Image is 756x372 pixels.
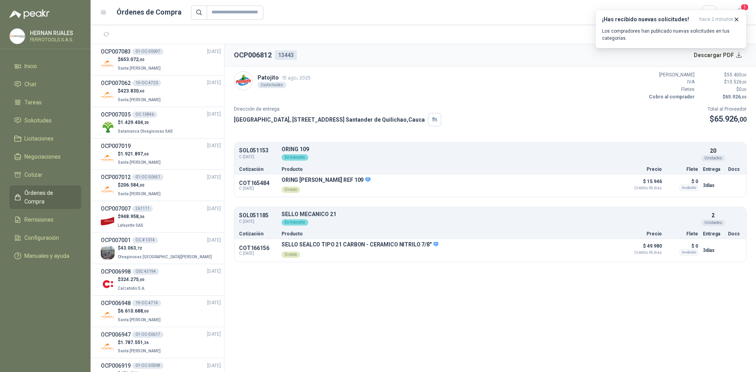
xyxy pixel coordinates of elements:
[101,142,131,150] h3: OCP007019
[101,89,115,102] img: Company Logo
[275,50,297,60] div: 13443
[120,308,149,314] span: 6.610.688
[234,105,441,113] p: Dirección de entrega
[258,73,311,82] p: Patojito
[207,268,221,275] span: [DATE]
[689,47,747,63] button: Descargar PDF
[30,37,79,42] p: FERROTOOLS S.A.S.
[9,131,81,146] a: Licitaciones
[101,330,221,355] a: OCP00694701-OC-50617[DATE] Company Logo$1.787.551,36Santa [PERSON_NAME]
[282,219,308,226] div: En tránsito
[239,231,277,236] p: Cotización
[118,66,161,70] span: Santa [PERSON_NAME]
[117,7,182,18] h1: Órdenes de Compra
[118,129,173,133] span: Salamanca Oleaginosas SAS
[132,331,163,338] div: 01-OC-50617
[623,231,662,236] p: Precio
[282,252,300,258] div: Directo
[132,205,153,212] div: 261111
[24,189,74,206] span: Órdenes de Compra
[118,276,147,283] p: $
[282,177,371,184] p: ORING [PERSON_NAME] REF 109
[258,82,286,88] div: 2 solicitudes
[101,173,131,181] h3: OCP007012
[118,87,162,95] p: $
[703,246,723,255] p: 3 días
[701,220,725,226] div: Unidades
[118,349,161,353] span: Santa [PERSON_NAME]
[101,142,221,167] a: OCP007019[DATE] Company Logo$1.921.897,60Santa [PERSON_NAME]
[712,211,715,220] p: 2
[282,167,618,172] p: Producto
[9,230,81,245] a: Configuración
[101,204,131,213] h3: OCP007007
[732,6,747,20] button: 1
[120,245,142,251] span: 43.063
[118,339,162,346] p: $
[132,48,163,55] div: 01-OC-50697
[120,340,149,345] span: 1.787.551
[602,16,696,23] h3: ¡Has recibido nuevas solicitudes!
[24,233,59,242] span: Configuración
[118,119,174,126] p: $
[143,309,149,313] span: ,00
[703,231,723,236] p: Entrega
[30,30,79,36] p: HERNAN RUALES
[9,167,81,182] a: Cotizar
[699,93,747,101] p: $
[282,75,311,81] span: 15 ago, 2025
[239,154,277,160] span: C: [DATE]
[239,218,277,225] span: C: [DATE]
[118,286,145,291] span: Calzatodo S.A.
[9,248,81,263] a: Manuales y ayuda
[118,244,213,252] p: $
[699,16,734,23] span: hace 2 minutos
[703,181,723,190] p: 3 días
[680,185,698,191] div: Incluido
[101,299,131,307] h3: OCP006948
[680,249,698,255] div: Incluido
[120,214,145,219] span: 948.958
[118,223,143,228] span: Lafayette SAS
[132,174,163,180] div: 01-OC-50651
[24,98,42,107] span: Tareas
[714,114,747,124] span: 65.926
[742,87,747,92] span: ,00
[738,116,747,123] span: ,00
[24,215,54,224] span: Remisiones
[667,177,698,186] p: $ 0
[24,170,43,179] span: Cotizar
[207,237,221,244] span: [DATE]
[101,299,221,324] a: OCP00694819-OC-4714[DATE] Company Logo$6.610.688,00Santa [PERSON_NAME]
[24,80,36,89] span: Chat
[101,236,131,244] h3: OCP007001
[139,278,145,282] span: ,00
[101,277,115,291] img: Company Logo
[708,105,747,113] p: Total al Proveedor
[9,9,50,19] img: Logo peakr
[118,98,161,102] span: Santa [PERSON_NAME]
[623,241,662,255] p: $ 49.980
[118,318,161,322] span: Santa [PERSON_NAME]
[207,299,221,307] span: [DATE]
[24,62,37,70] span: Inicio
[742,73,747,77] span: ,00
[120,57,145,62] span: 653.072
[101,79,221,104] a: OCP00706219-OC-4720[DATE] Company Logo$423.830,40Santa [PERSON_NAME]
[24,134,54,143] span: Licitaciones
[9,212,81,227] a: Remisiones
[139,183,145,187] span: ,00
[699,71,747,79] p: $
[136,246,142,250] span: ,72
[647,86,695,93] p: Fletes
[234,72,252,90] img: Company Logo
[132,111,157,118] div: OC 15846
[120,88,145,94] span: 423.830
[139,89,145,93] span: ,40
[207,205,221,213] span: [DATE]
[708,113,747,125] p: $
[101,120,115,134] img: Company Logo
[207,48,221,56] span: [DATE]
[101,110,131,119] h3: OCP007035
[282,146,698,152] p: ORING 109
